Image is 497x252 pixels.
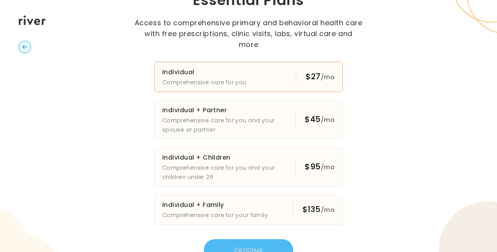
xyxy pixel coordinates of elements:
span: /mo [321,115,335,124]
p: Access to comprehensive primary and behavioral health care with free prescriptions, clinic visits... [134,17,363,50]
button: Individual + PartnerComprehensive care for you and your spouse or partner$45/mo [154,100,343,139]
h3: Individual + Partner [162,105,295,116]
button: IndividualComprehensive care for you$27/mo [154,62,343,92]
button: Individual + ChildrenComprehensive care for you and your children under 26$95/mo [154,147,343,187]
p: Comprehensive care for your family [162,210,268,220]
h3: Individual + Children [162,152,295,163]
h3: Individual + Family [162,200,268,210]
div: $45 [305,114,335,125]
span: /mo [321,205,335,214]
div: $135 [302,204,335,216]
p: Comprehensive care for you and your spouse or partner [162,116,295,134]
div: $27 [306,71,335,83]
span: /mo [321,73,335,82]
p: Comprehensive care for you and your children under 26 [162,163,295,182]
button: Individual + FamilyComprehensive care for your family$135/mo [154,195,343,225]
p: Comprehensive care for you [162,78,247,87]
span: /mo [321,163,335,172]
h3: Individual [162,67,247,78]
div: $95 [305,161,335,173]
